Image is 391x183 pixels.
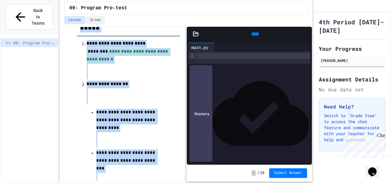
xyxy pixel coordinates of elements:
[69,5,127,12] span: 00: Program Pre-test
[324,103,380,110] h3: Need Help?
[86,16,105,24] button: Grade
[5,4,53,30] button: Back to Teams
[13,40,55,46] span: 00: Program Pre-test
[319,86,386,93] div: No due date set
[324,113,380,143] p: Switch to "Grade View" to access the chat feature and communicate with your teacher for help and ...
[319,18,386,35] h1: 4th Period [DATE]-[DATE]
[188,44,211,50] div: main.py
[319,75,386,84] h2: Assignment Details
[190,65,212,162] div: History
[319,44,386,53] h2: Your Progress
[188,43,214,52] div: main.py
[251,170,256,176] span: -
[321,58,384,63] div: [PERSON_NAME]
[341,133,385,158] iframe: chat widget
[366,159,385,177] iframe: chat widget
[260,171,264,175] span: 10
[188,53,194,59] div: 1
[257,171,259,175] span: /
[269,168,307,178] button: Submit Answer
[274,171,302,175] span: Submit Answer
[31,8,45,26] span: Back to Teams
[2,2,42,38] div: Chat with us now!Close
[64,16,85,24] button: Lesson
